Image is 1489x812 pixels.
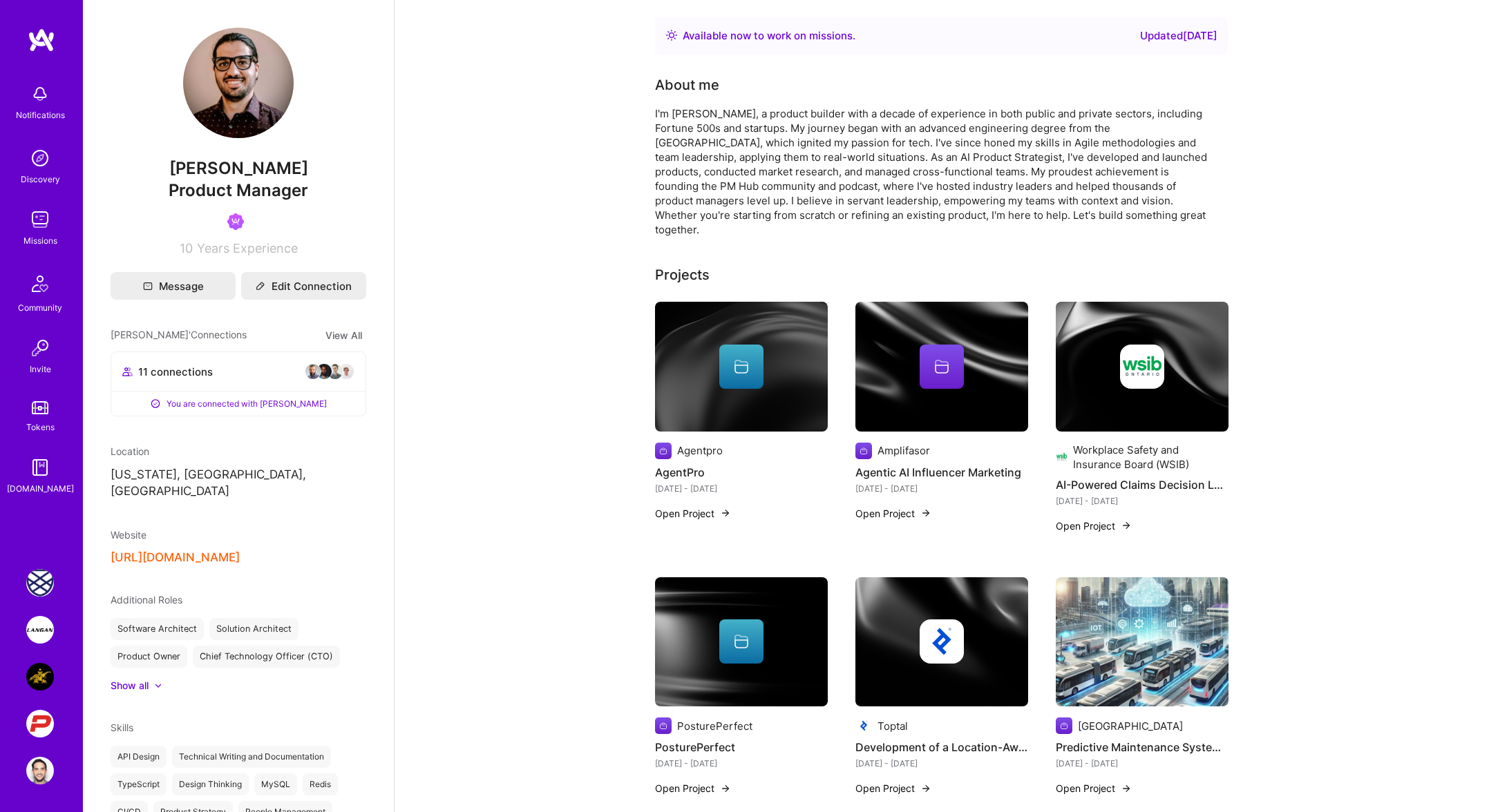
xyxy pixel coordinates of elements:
[23,757,57,784] a: User Avatar
[197,241,298,255] span: Years Experience
[920,783,931,794] img: arrow-right
[1121,783,1132,794] img: arrow-right
[26,616,54,644] img: Langan: AI-Copilot for Environmental Site Assessment
[920,507,931,519] img: arrow-right
[28,28,55,52] img: logo
[23,233,57,248] div: Missions
[855,577,1028,707] img: cover
[1056,302,1229,432] img: cover
[23,710,57,737] a: PCarMarket: Car Marketplace Web App Redesign
[878,443,930,458] div: Amplifasor
[111,444,366,458] div: Location
[1056,756,1229,771] div: [DATE] - [DATE]
[1056,476,1229,494] h4: AI-Powered Claims Decision Letter Generator (Microsoft Word Add-in)
[21,172,60,186] div: Discovery
[26,569,54,597] img: Charlie Health: Team for Mental Health Support
[720,783,731,794] img: arrow-right
[327,363,343,380] img: avatar
[666,30,677,41] img: Availability
[23,663,57,690] a: Anheuser-Busch: AI Data Science Platform
[855,443,872,459] img: Company logo
[655,75,719,95] div: About me
[1056,494,1229,508] div: [DATE] - [DATE]
[143,281,153,291] i: icon Mail
[1078,719,1183,733] div: [GEOGRAPHIC_DATA]
[111,272,236,300] button: Message
[855,738,1028,756] h4: Development of a Location-Aware Mobile App with Real-Time Recommendation System
[655,264,710,285] div: Projects
[920,619,964,664] img: Company logo
[26,206,54,233] img: teamwork
[303,773,338,795] div: Redis
[855,463,1028,481] h4: Agentic AI Influencer Marketing
[26,663,54,690] img: Anheuser-Busch: AI Data Science Platform
[1140,28,1217,44] div: Updated [DATE]
[655,781,731,795] button: Open Project
[26,420,55,434] div: Tokens
[111,351,366,416] button: 11 connectionsavataravataravataravatarYou are connected with [PERSON_NAME]
[855,717,872,734] img: Company logo
[193,646,340,668] div: Chief Technology Officer (CTO)
[169,180,308,200] span: Product Manager
[18,300,62,315] div: Community
[1120,345,1164,389] img: Company logo
[1056,781,1132,795] button: Open Project
[855,506,931,521] button: Open Project
[1056,738,1229,756] h4: Predictive Maintenance System for Public Transportation
[111,679,149,693] div: Show all
[655,443,672,459] img: Company logo
[111,550,240,565] button: [URL][DOMAIN_NAME]
[655,302,828,432] img: cover
[26,334,54,362] img: Invite
[655,106,1208,237] div: I'm [PERSON_NAME], a product builder with a decade of experience in both public and private secto...
[26,80,54,108] img: bell
[855,481,1028,496] div: [DATE] - [DATE]
[227,213,244,230] img: Been on Mission
[122,367,133,377] i: icon Collaborator
[677,443,723,458] div: Agentpro
[1056,577,1229,707] img: Predictive Maintenance System for Public Transportation
[209,618,298,640] div: Solution Architect
[23,267,57,300] img: Community
[1073,443,1229,472] div: Workplace Safety and Insurance Board (WSIB)
[111,158,366,179] span: [PERSON_NAME]
[26,757,54,784] img: User Avatar
[172,746,331,768] div: Technical Writing and Documentation
[683,28,855,44] div: Available now to work on missions .
[111,327,247,343] span: [PERSON_NAME]' Connections
[655,506,731,521] button: Open Project
[172,773,249,795] div: Design Thinking
[655,463,828,481] h4: AgentPro
[855,756,1028,771] div: [DATE] - [DATE]
[26,144,54,172] img: discovery
[23,616,57,644] a: Langan: AI-Copilot for Environmental Site Assessment
[111,594,182,606] span: Additional Roles
[111,529,146,541] span: Website
[7,481,74,496] div: [DOMAIN_NAME]
[316,363,332,380] img: avatar
[32,401,48,414] img: tokens
[16,108,65,122] div: Notifications
[1056,717,1072,734] img: Company logo
[30,362,51,376] div: Invite
[855,302,1028,432] img: cover
[111,746,167,768] div: API Design
[254,773,297,795] div: MySQL
[1121,520,1132,531] img: arrow-right
[111,467,366,500] p: [US_STATE], [GEOGRAPHIC_DATA], [GEOGRAPHIC_DATA]
[1056,519,1132,533] button: Open Project
[26,454,54,481] img: guide book
[256,281,265,291] i: icon Edit
[241,272,366,300] button: Edit Connection
[720,507,731,519] img: arrow-right
[23,569,57,597] a: Charlie Health: Team for Mental Health Support
[180,241,193,255] span: 10
[111,773,167,795] div: TypeScript
[167,396,327,411] span: You are connected with [PERSON_NAME]
[338,363,354,380] img: avatar
[655,756,828,771] div: [DATE] - [DATE]
[878,719,908,733] div: Toptal
[855,781,931,795] button: Open Project
[26,710,54,737] img: PCarMarket: Car Marketplace Web App Redesign
[138,365,213,379] span: 11 connections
